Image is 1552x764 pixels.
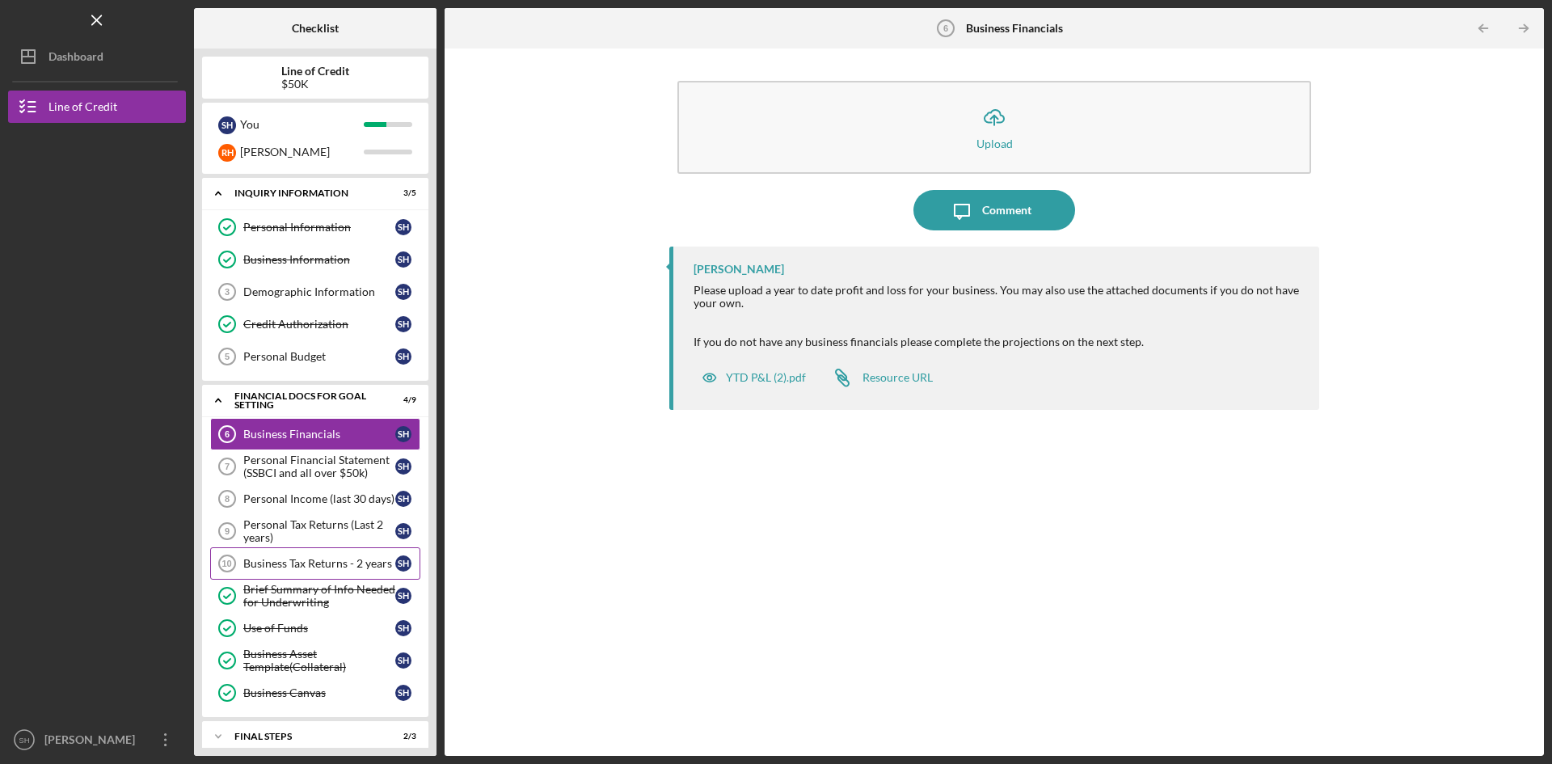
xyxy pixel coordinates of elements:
[982,190,1031,230] div: Comment
[387,188,416,198] div: 3 / 5
[221,559,231,568] tspan: 10
[210,483,420,515] a: 8Personal Income (last 30 days)SH
[292,22,339,35] b: Checklist
[395,620,411,636] div: S H
[210,276,420,308] a: 3Demographic InformationSH
[395,652,411,669] div: S H
[218,144,236,162] div: R H
[243,318,395,331] div: Credit Authorization
[395,523,411,539] div: S H
[395,219,411,235] div: S H
[8,724,186,756] button: SH[PERSON_NAME]
[395,316,411,332] div: S H
[48,91,117,127] div: Line of Credit
[387,395,416,405] div: 4 / 9
[243,454,395,479] div: Personal Financial Statement (SSBCI and all over $50k)
[395,348,411,365] div: S H
[243,221,395,234] div: Personal Information
[210,580,420,612] a: Brief Summary of Info Needed for UnderwritingSH
[677,81,1311,174] button: Upload
[243,648,395,673] div: Business Asset Template(Collateral)
[243,350,395,363] div: Personal Budget
[210,644,420,677] a: Business Asset Template(Collateral)SH
[40,724,145,760] div: [PERSON_NAME]
[234,188,376,198] div: INQUIRY INFORMATION
[726,371,806,384] div: YTD P&L (2).pdf
[240,138,364,166] div: [PERSON_NAME]
[210,547,420,580] a: 10Business Tax Returns - 2 yearsSH
[19,736,29,745] text: SH
[225,287,230,297] tspan: 3
[8,40,186,73] button: Dashboard
[976,137,1013,150] div: Upload
[395,685,411,701] div: S H
[694,284,1303,336] div: Please upload a year to date profit and loss for your business. You may also use the attached doc...
[8,91,186,123] button: Line of Credit
[225,526,230,536] tspan: 9
[694,263,784,276] div: [PERSON_NAME]
[243,583,395,609] div: Brief Summary of Info Needed for Underwriting
[281,78,349,91] div: $50K
[694,336,1303,348] div: If you do not have any business financials please complete the projections on the next step.
[694,361,814,394] button: YTD P&L (2).pdf
[243,557,395,570] div: Business Tax Returns - 2 years
[243,622,395,635] div: Use of Funds
[395,588,411,604] div: S H
[210,515,420,547] a: 9Personal Tax Returns (Last 2 years)SH
[234,732,376,741] div: FINAL STEPS
[210,677,420,709] a: Business CanvasSH
[862,371,933,384] div: Resource URL
[225,352,230,361] tspan: 5
[243,686,395,699] div: Business Canvas
[210,450,420,483] a: 7Personal Financial Statement (SSBCI and all over $50k)SH
[395,491,411,507] div: S H
[234,391,376,410] div: Financial Docs for Goal Setting
[281,65,349,78] b: Line of Credit
[225,494,230,504] tspan: 8
[243,518,395,544] div: Personal Tax Returns (Last 2 years)
[395,426,411,442] div: S H
[210,418,420,450] a: 6Business FinancialsSH
[387,732,416,741] div: 2 / 3
[210,243,420,276] a: Business InformationSH
[395,284,411,300] div: S H
[210,308,420,340] a: Credit AuthorizationSH
[218,116,236,134] div: S H
[395,555,411,572] div: S H
[395,458,411,475] div: S H
[243,428,395,441] div: Business Financials
[822,361,933,394] a: Resource URL
[243,492,395,505] div: Personal Income (last 30 days)
[943,23,948,33] tspan: 6
[395,251,411,268] div: S H
[225,462,230,471] tspan: 7
[240,111,364,138] div: You
[243,285,395,298] div: Demographic Information
[48,40,103,77] div: Dashboard
[210,211,420,243] a: Personal InformationSH
[966,22,1063,35] b: Business Financials
[243,253,395,266] div: Business Information
[210,340,420,373] a: 5Personal BudgetSH
[913,190,1075,230] button: Comment
[225,429,230,439] tspan: 6
[210,612,420,644] a: Use of FundsSH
